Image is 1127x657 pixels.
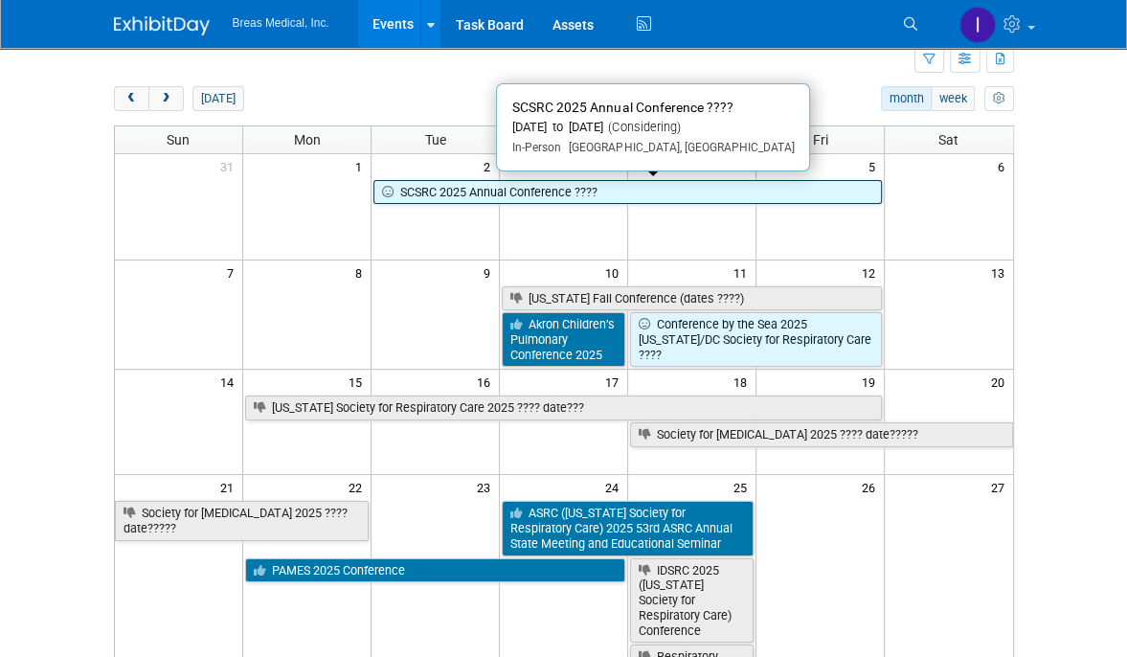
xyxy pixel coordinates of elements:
[984,86,1013,111] button: myCustomButton
[233,16,329,30] span: Breas Medical, Inc.
[218,370,242,394] span: 14
[938,132,958,147] span: Sat
[512,120,794,136] div: [DATE] to [DATE]
[475,370,499,394] span: 16
[860,261,884,284] span: 12
[860,475,884,499] span: 26
[114,16,210,35] img: ExhibitDay
[996,154,1013,178] span: 6
[732,370,755,394] span: 18
[603,370,627,394] span: 17
[245,396,882,420] a: [US_STATE] Society for Respiratory Care 2025 ???? date???
[218,475,242,499] span: 21
[813,132,828,147] span: Fri
[245,558,625,583] a: PAMES 2025 Conference
[630,422,1013,447] a: Society for [MEDICAL_DATA] 2025 ???? date?????
[225,261,242,284] span: 7
[603,120,680,134] span: (Considering)
[347,475,371,499] span: 22
[732,261,755,284] span: 11
[502,286,882,311] a: [US_STATE] Fall Conference (dates ????)
[512,141,561,154] span: In-Person
[148,86,184,111] button: next
[482,261,499,284] span: 9
[218,154,242,178] span: 31
[373,180,882,205] a: SCSRC 2025 Annual Conference ????
[931,86,975,111] button: week
[603,475,627,499] span: 24
[881,86,932,111] button: month
[993,93,1005,105] i: Personalize Calendar
[425,132,446,147] span: Tue
[192,86,243,111] button: [DATE]
[860,370,884,394] span: 19
[475,475,499,499] span: 23
[353,154,371,178] span: 1
[294,132,321,147] span: Mon
[502,312,625,367] a: Akron Children’s Pulmonary Conference 2025
[353,261,371,284] span: 8
[115,501,370,540] a: Society for [MEDICAL_DATA] 2025 ???? date?????
[347,370,371,394] span: 15
[630,312,882,367] a: Conference by the Sea 2025 [US_STATE]/DC Society for Respiratory Care ????
[482,154,499,178] span: 2
[989,261,1013,284] span: 13
[512,100,733,115] span: SCSRC 2025 Annual Conference ????
[502,501,754,555] a: ASRC ([US_STATE] Society for Respiratory Care) 2025 53rd ASRC Annual State Meeting and Educationa...
[959,7,996,43] img: Inga Dolezar
[603,261,627,284] span: 10
[167,132,190,147] span: Sun
[561,141,794,154] span: [GEOGRAPHIC_DATA], [GEOGRAPHIC_DATA]
[732,475,755,499] span: 25
[867,154,884,178] span: 5
[114,86,149,111] button: prev
[989,370,1013,394] span: 20
[630,558,754,644] a: IDSRC 2025 ([US_STATE] Society for Respiratory Care) Conference
[989,475,1013,499] span: 27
